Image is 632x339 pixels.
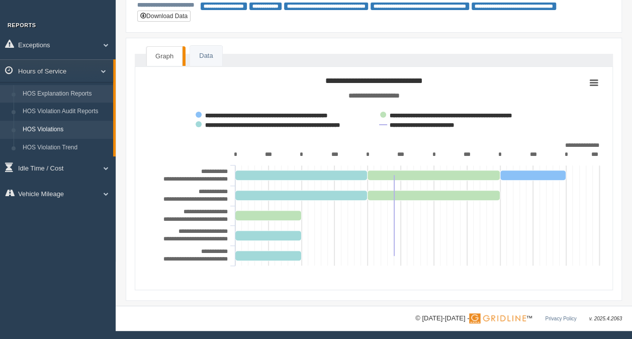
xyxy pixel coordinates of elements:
a: HOS Explanation Reports [18,85,113,103]
a: HOS Violation Audit Reports [18,103,113,121]
button: Download Data [137,11,191,22]
a: Graph [146,46,183,66]
a: Privacy Policy [545,316,576,321]
div: © [DATE]-[DATE] - ™ [415,313,622,324]
a: HOS Violations [18,121,113,139]
span: v. 2025.4.2063 [589,316,622,321]
a: HOS Violation Trend [18,139,113,157]
img: Gridline [469,313,526,323]
a: Data [190,46,222,66]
